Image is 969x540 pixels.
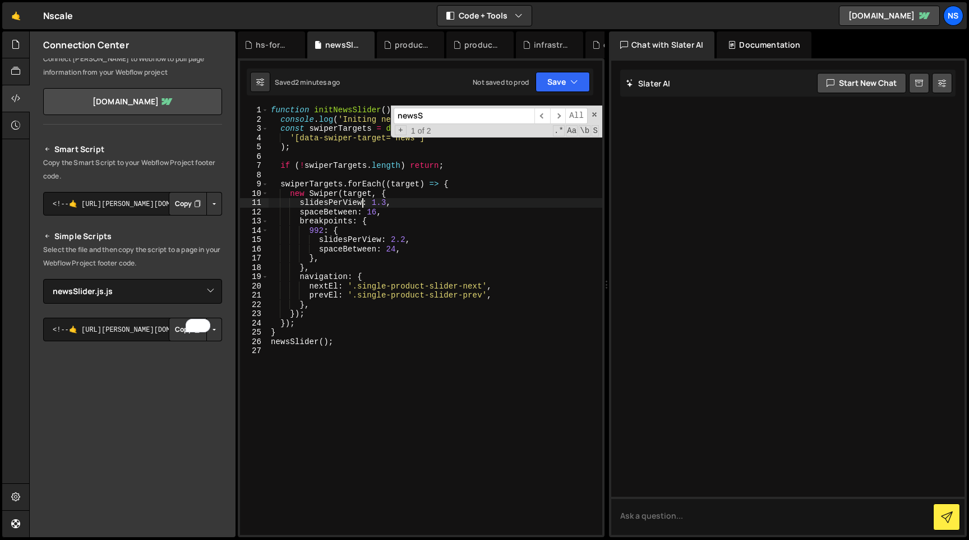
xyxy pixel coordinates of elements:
h2: Connection Center [43,39,129,51]
div: 7 [240,161,269,171]
span: Search In Selection [592,125,599,136]
div: 25 [240,328,269,337]
div: 22 [240,300,269,310]
span: 1 of 2 [407,126,436,136]
input: Search for [394,108,534,124]
iframe: YouTube video player [43,360,223,461]
div: Saved [275,77,340,87]
div: 12 [240,208,269,217]
div: Not saved to prod [473,77,529,87]
div: 1 [240,106,269,115]
span: Alt-Enter [565,108,588,124]
div: cs-slider.js [603,39,639,51]
div: 8 [240,171,269,180]
textarea: To enrich screen reader interactions, please activate Accessibility in Grammarly extension settings [43,318,222,341]
div: 5 [240,143,269,152]
button: Code + Tools [437,6,532,26]
div: 14 [240,226,269,236]
div: 27 [240,346,269,356]
div: Documentation [717,31,811,58]
div: 17 [240,254,269,263]
div: 6 [240,152,269,162]
div: product-hero.js [395,39,431,51]
span: ​ [534,108,550,124]
div: 4 [240,134,269,143]
div: 24 [240,319,269,328]
div: 2 minutes ago [295,77,340,87]
div: 21 [240,291,269,300]
p: Connect [PERSON_NAME] to Webflow to pull page information from your Webflow project [43,52,222,79]
div: Button group with nested dropdown [169,192,222,216]
span: Toggle Replace mode [395,125,407,136]
button: Save [536,72,590,92]
span: RegExp Search [553,125,565,136]
div: infrastructure-slider.js [534,39,570,51]
span: Whole Word Search [579,125,590,136]
a: Ns [943,6,963,26]
div: 18 [240,263,269,273]
div: 10 [240,189,269,199]
div: 19 [240,272,269,282]
div: 20 [240,282,269,291]
div: Chat with Slater AI [609,31,714,58]
div: hs-forms.js [256,39,292,51]
button: Copy [169,318,207,341]
textarea: <!--🤙 [URL][PERSON_NAME][DOMAIN_NAME]> <script>document.addEventListener("DOMContentLoaded", func... [43,192,222,216]
div: Button group with nested dropdown [169,318,222,341]
a: 🤙 [2,2,30,29]
div: 2 [240,115,269,125]
a: [DOMAIN_NAME] [839,6,940,26]
button: Copy [169,192,207,216]
p: Copy the Smart Script to your Webflow Project footer code. [43,156,222,183]
p: Select the file and then copy the script to a page in your Webflow Project footer code. [43,243,222,270]
div: 3 [240,124,269,134]
div: 16 [240,245,269,254]
h2: Slater AI [626,78,671,89]
div: product-nodes-hero.js [464,39,500,51]
div: 15 [240,235,269,245]
div: 11 [240,198,269,208]
h2: Smart Script [43,143,222,156]
a: [DOMAIN_NAME] [43,88,222,115]
div: Nscale [43,9,73,22]
button: Start new chat [817,73,906,93]
div: newsSlider.js [325,39,361,51]
h2: Simple Scripts [43,230,222,243]
div: 23 [240,309,269,319]
div: 9 [240,180,269,189]
div: 13 [240,217,269,226]
span: ​ [550,108,566,124]
span: CaseSensitive Search [566,125,578,136]
div: 26 [240,337,269,347]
